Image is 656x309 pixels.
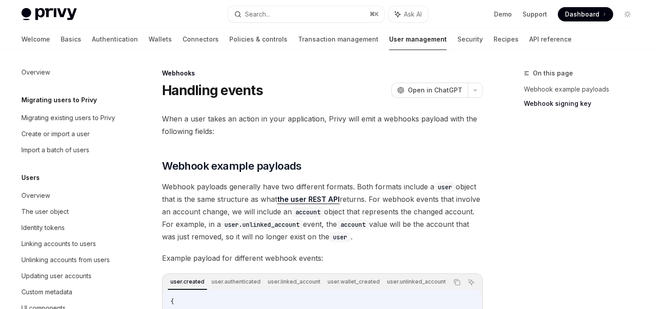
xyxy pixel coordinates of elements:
a: Custom metadata [14,284,129,300]
button: Open in ChatGPT [391,83,468,98]
code: user [434,182,456,192]
a: Identity tokens [14,220,129,236]
a: Import a batch of users [14,142,129,158]
a: User management [389,29,447,50]
span: Dashboard [565,10,599,19]
a: the user REST API [277,195,340,204]
span: Webhook payloads generally have two different formats. Both formats include a object that is the ... [162,180,483,243]
a: Wallets [149,29,172,50]
span: Webhook example payloads [162,159,302,173]
button: Ask AI [389,6,428,22]
code: user [329,232,351,242]
div: user.linked_account [265,276,323,287]
span: ⌘ K [370,11,379,18]
div: user.wallet_created [325,276,382,287]
a: Authentication [92,29,138,50]
code: user.unlinked_account [221,220,303,230]
div: user.created [168,276,207,287]
div: Overview [21,190,50,201]
a: Dashboard [558,7,613,21]
a: Transaction management [298,29,378,50]
div: Identity tokens [21,222,65,233]
div: Webhooks [162,69,483,78]
div: user.authenticated [209,276,263,287]
div: Migrating existing users to Privy [21,113,115,123]
a: Security [457,29,483,50]
a: Recipes [494,29,519,50]
a: Connectors [183,29,219,50]
button: Copy the contents from the code block [451,276,463,288]
a: Create or import a user [14,126,129,142]
button: Search...⌘K [228,6,384,22]
button: Toggle dark mode [620,7,635,21]
div: user.unlinked_account [384,276,448,287]
img: light logo [21,8,77,21]
h5: Migrating users to Privy [21,95,97,105]
div: Search... [245,9,270,20]
a: Support [523,10,547,19]
a: Overview [14,64,129,80]
a: Policies & controls [229,29,287,50]
a: Welcome [21,29,50,50]
a: Webhook example payloads [524,82,642,96]
button: Ask AI [465,276,477,288]
div: Overview [21,67,50,78]
div: Updating user accounts [21,271,91,281]
a: Demo [494,10,512,19]
a: Basics [61,29,81,50]
span: Ask AI [404,10,422,19]
span: Open in ChatGPT [408,86,462,95]
div: Unlinking accounts from users [21,255,110,265]
a: Updating user accounts [14,268,129,284]
span: Example payload for different webhook events: [162,252,483,264]
a: Overview [14,188,129,204]
div: Linking accounts to users [21,238,96,249]
a: The user object [14,204,129,220]
h1: Handling events [162,82,263,98]
div: The user object [21,206,69,217]
div: Create or import a user [21,129,90,139]
span: When a user takes an action in your application, Privy will emit a webhooks payload with the foll... [162,113,483,138]
div: Custom metadata [21,287,72,297]
code: account [292,207,324,217]
span: On this page [533,68,573,79]
code: account [337,220,369,230]
a: Unlinking accounts from users [14,252,129,268]
a: Webhook signing key [524,96,642,111]
a: Migrating existing users to Privy [14,110,129,126]
h5: Users [21,172,40,183]
span: { [170,297,174,305]
div: Import a batch of users [21,145,89,155]
a: API reference [529,29,572,50]
a: Linking accounts to users [14,236,129,252]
